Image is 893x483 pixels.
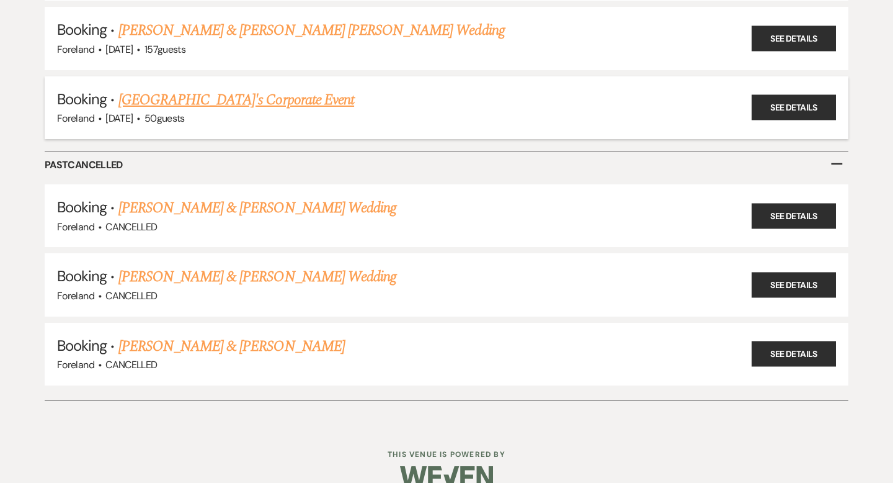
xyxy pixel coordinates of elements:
[57,220,94,233] span: Foreland
[118,197,396,219] a: [PERSON_NAME] & [PERSON_NAME] Wedding
[57,336,107,355] span: Booking
[57,89,107,109] span: Booking
[57,112,94,125] span: Foreland
[57,266,107,286] span: Booking
[752,341,836,367] a: See Details
[57,43,94,56] span: Foreland
[118,19,505,42] a: [PERSON_NAME] & [PERSON_NAME] [PERSON_NAME] Wedding
[752,26,836,52] a: See Details
[57,197,107,217] span: Booking
[105,220,157,233] span: Cancelled
[144,112,185,125] span: 50 guests
[57,358,94,371] span: Foreland
[105,358,157,371] span: Cancelled
[105,289,157,302] span: Cancelled
[752,273,836,298] a: See Details
[144,43,185,56] span: 157 guests
[105,43,133,56] span: [DATE]
[118,266,396,288] a: [PERSON_NAME] & [PERSON_NAME] Wedding
[752,95,836,120] a: See Details
[118,335,345,358] a: [PERSON_NAME] & [PERSON_NAME]
[45,152,848,178] h6: Past Cancelled
[105,112,133,125] span: [DATE]
[57,20,107,39] span: Booking
[752,203,836,228] a: See Details
[57,289,94,302] span: Foreland
[118,89,354,111] a: [GEOGRAPHIC_DATA]'s Corporate Event
[830,149,843,177] span: –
